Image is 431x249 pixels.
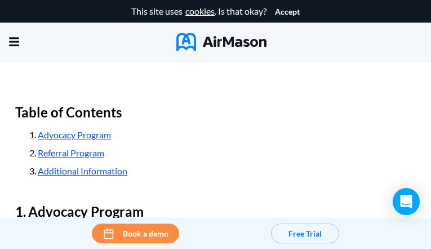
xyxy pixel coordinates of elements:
img: AirMason Logo [176,33,266,51]
button: Free Trial [271,224,339,243]
h2: Advocacy Program [15,198,416,225]
button: Accept cookies [275,7,300,16]
a: Referral Program [38,147,104,158]
h2: Table of Contents [15,99,416,126]
button: Book a demo [92,224,179,243]
a: Additional Information [38,165,127,176]
a: cookies [185,6,215,16]
div: Open Intercom Messenger [393,188,420,215]
a: Advocacy Program [38,129,111,140]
